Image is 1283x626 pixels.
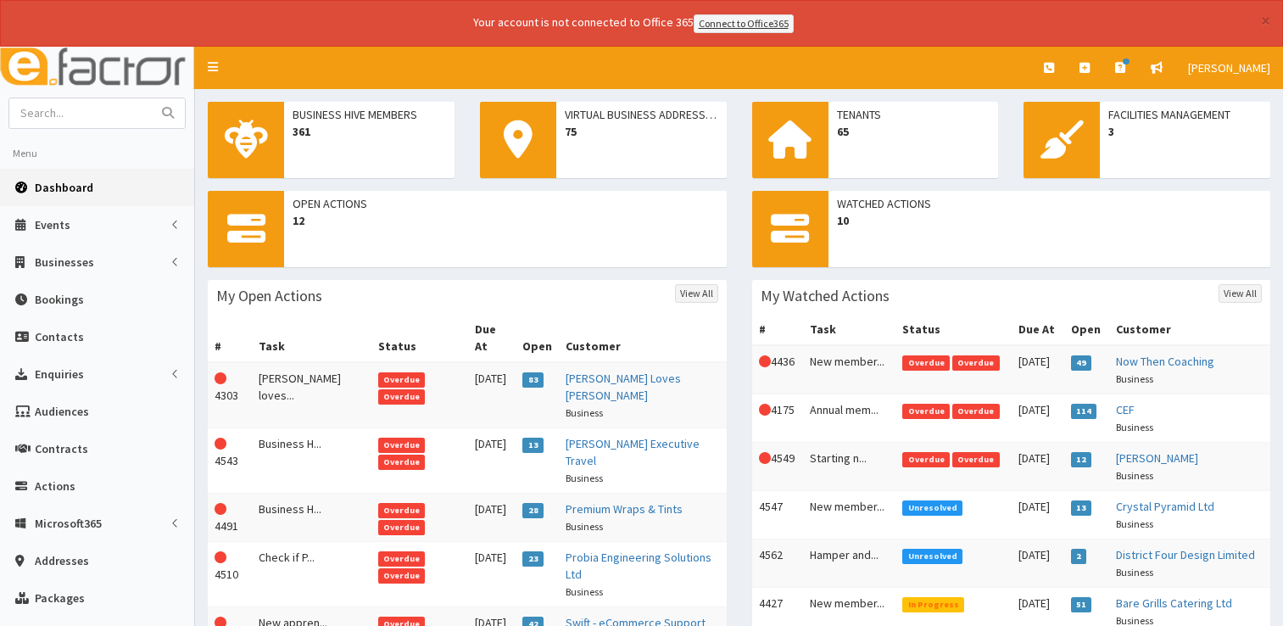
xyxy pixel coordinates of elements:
[566,371,681,403] a: [PERSON_NAME] Loves [PERSON_NAME]
[378,551,426,567] span: Overdue
[1012,442,1064,490] td: [DATE]
[803,394,895,442] td: Annual mem...
[468,493,516,541] td: [DATE]
[752,345,804,394] td: 4436
[468,428,516,493] td: [DATE]
[1071,597,1092,612] span: 51
[566,472,603,484] small: Business
[468,362,516,428] td: [DATE]
[215,372,226,384] i: This Action is overdue!
[902,452,950,467] span: Overdue
[208,493,252,541] td: 4491
[1108,123,1262,140] span: 3
[759,452,771,464] i: This Action is overdue!
[35,404,89,419] span: Audiences
[837,106,990,123] span: Tenants
[1071,500,1092,516] span: 13
[378,389,426,405] span: Overdue
[522,372,544,388] span: 83
[1116,450,1198,466] a: [PERSON_NAME]
[1116,402,1135,417] a: CEF
[675,284,718,303] a: View All
[902,404,950,419] span: Overdue
[895,314,1012,345] th: Status
[752,442,804,490] td: 4549
[837,195,1263,212] span: Watched Actions
[1116,372,1153,385] small: Business
[803,345,895,394] td: New member...
[1071,549,1087,564] span: 2
[1116,517,1153,530] small: Business
[803,490,895,539] td: New member...
[1261,12,1270,30] button: ×
[566,585,603,598] small: Business
[1116,547,1255,562] a: District Four Design Limited
[952,355,1000,371] span: Overdue
[952,404,1000,419] span: Overdue
[1188,60,1270,75] span: [PERSON_NAME]
[35,553,89,568] span: Addresses
[1012,394,1064,442] td: [DATE]
[1175,47,1283,89] a: [PERSON_NAME]
[837,123,990,140] span: 65
[1219,284,1262,303] a: View All
[252,428,371,493] td: Business H...
[252,541,371,606] td: Check if P...
[1071,355,1092,371] span: 49
[566,436,700,468] a: [PERSON_NAME] Executive Travel
[208,428,252,493] td: 4543
[803,442,895,490] td: Starting n...
[35,180,93,195] span: Dashboard
[468,314,516,362] th: Due At
[803,314,895,345] th: Task
[293,106,446,123] span: Business Hive Members
[694,14,794,33] a: Connect to Office365
[803,539,895,587] td: Hamper and...
[952,452,1000,467] span: Overdue
[566,550,711,582] a: Probia Engineering Solutions Ltd
[1012,345,1064,394] td: [DATE]
[35,366,84,382] span: Enquiries
[252,493,371,541] td: Business H...
[378,520,426,535] span: Overdue
[1064,314,1109,345] th: Open
[378,372,426,388] span: Overdue
[1109,314,1270,345] th: Customer
[35,478,75,494] span: Actions
[1012,539,1064,587] td: [DATE]
[215,551,226,563] i: This Action is overdue!
[378,455,426,470] span: Overdue
[566,406,603,419] small: Business
[378,438,426,453] span: Overdue
[902,597,964,612] span: In Progress
[752,490,804,539] td: 4547
[35,217,70,232] span: Events
[137,14,1130,33] div: Your account is not connected to Office 365
[208,541,252,606] td: 4510
[565,123,718,140] span: 75
[35,254,94,270] span: Businesses
[215,438,226,450] i: This Action is overdue!
[293,212,718,229] span: 12
[752,394,804,442] td: 4175
[35,516,102,531] span: Microsoft365
[215,503,226,515] i: This Action is overdue!
[378,503,426,518] span: Overdue
[761,288,890,304] h3: My Watched Actions
[565,106,718,123] span: Virtual Business Addresses
[522,551,544,567] span: 23
[522,438,544,453] span: 13
[752,314,804,345] th: #
[516,314,559,362] th: Open
[1108,106,1262,123] span: Facilities Management
[759,355,771,367] i: This Action is overdue!
[9,98,152,128] input: Search...
[522,503,544,518] span: 28
[1071,452,1092,467] span: 12
[1012,314,1064,345] th: Due At
[468,541,516,606] td: [DATE]
[1116,421,1153,433] small: Business
[35,441,88,456] span: Contracts
[1116,469,1153,482] small: Business
[566,520,603,533] small: Business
